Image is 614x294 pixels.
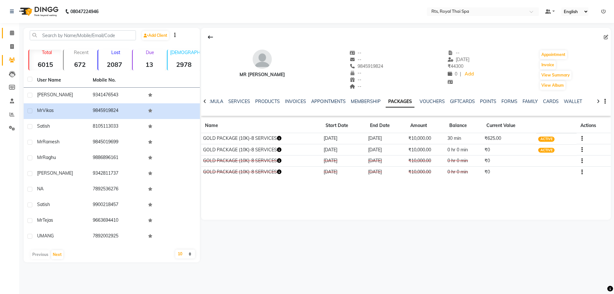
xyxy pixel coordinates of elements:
[228,99,250,104] a: SERVICES
[322,166,366,178] td: [DATE]
[322,133,366,144] td: [DATE]
[89,150,145,166] td: 9886896161
[89,135,145,150] td: 9845019699
[386,96,414,107] a: PACKAGES
[89,103,145,119] td: 9845919824
[98,60,131,68] strong: 2087
[538,148,555,153] span: ACTIVE
[448,50,460,56] span: --
[201,133,322,144] td: GOLD PACKAGE (10K)-8 SERVICES
[350,50,362,56] span: --
[483,133,536,144] td: ₹625.00
[406,155,446,167] td: ₹10,000.00
[483,118,536,133] th: Current Value
[201,155,322,167] td: GOLD PACKAGE (10K)-8 SERVICES
[350,57,362,62] span: --
[445,155,483,167] td: 0 hr 0 min
[483,155,536,167] td: ₹0
[37,123,50,129] span: Satish
[30,30,136,40] input: Search by Name/Mobile/Email/Code
[350,63,383,69] span: 9845919824
[43,107,54,113] span: Vikas
[37,107,43,113] span: Mr
[445,118,483,133] th: Balance
[445,144,483,155] td: 0 hr 0 min
[540,71,571,80] button: View Summary
[43,217,53,223] span: Tejas
[168,60,200,68] strong: 2978
[37,217,43,223] span: Mr
[170,50,200,55] p: [DEMOGRAPHIC_DATA]
[201,166,322,178] td: GOLD PACKAGE (10K)-8 SERVICES
[204,31,217,43] div: Back to Client
[538,159,562,164] span: CONSUMED
[89,88,145,103] td: 9341476543
[350,83,362,89] span: --
[240,71,285,78] div: Mr [PERSON_NAME]
[322,144,366,155] td: [DATE]
[480,99,496,104] a: POINTS
[133,60,165,68] strong: 13
[464,70,475,79] a: Add
[89,166,145,182] td: 9342811737
[253,50,272,69] img: avatar
[523,99,538,104] a: FAMILY
[43,155,56,160] span: Raghu
[70,3,98,20] b: 08047224946
[33,73,89,88] th: User Name
[483,166,536,178] td: ₹0
[37,202,50,207] span: Satish
[350,70,362,76] span: --
[89,197,145,213] td: 9900218457
[366,144,406,155] td: [DATE]
[89,119,145,135] td: 8105113033
[201,118,322,133] th: Name
[366,118,406,133] th: End Date
[564,99,582,104] a: WALLET
[89,213,145,229] td: 9663694410
[322,155,366,167] td: [DATE]
[445,133,483,144] td: 30 min
[577,118,611,133] th: Actions
[37,186,43,192] span: NA
[66,50,96,55] p: Recent
[322,118,366,133] th: Start Date
[32,50,62,55] p: Total
[538,137,555,142] span: ACTIVE
[51,250,63,259] button: Next
[201,99,223,104] a: FORMULA
[134,50,165,55] p: Due
[540,81,565,90] button: View Album
[406,166,446,178] td: ₹10,000.00
[285,99,306,104] a: INVOICES
[406,144,446,155] td: ₹10,000.00
[406,118,446,133] th: Amount
[29,60,62,68] strong: 6015
[406,133,446,144] td: ₹10,000.00
[540,60,556,69] button: Invoice
[538,170,562,175] span: CONSUMED
[89,229,145,244] td: 7892002925
[540,50,567,59] button: Appointment
[37,233,54,239] span: UMANG
[448,57,470,62] span: [DATE]
[448,63,463,69] span: 44300
[64,60,96,68] strong: 672
[366,133,406,144] td: [DATE]
[16,3,60,20] img: logo
[201,144,322,155] td: GOLD PACKAGE (10K)-8 SERVICES
[350,77,362,83] span: --
[483,144,536,155] td: ₹0
[89,73,145,88] th: Mobile No.
[366,155,406,167] td: [DATE]
[351,99,381,104] a: MEMBERSHIP
[501,99,517,104] a: FORMS
[255,99,280,104] a: PRODUCTS
[37,139,43,145] span: Mr
[37,92,73,98] span: [PERSON_NAME]
[43,139,59,145] span: Ramesh
[460,71,461,77] span: |
[142,31,169,40] a: Add Client
[543,99,559,104] a: CARDS
[101,50,131,55] p: Lost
